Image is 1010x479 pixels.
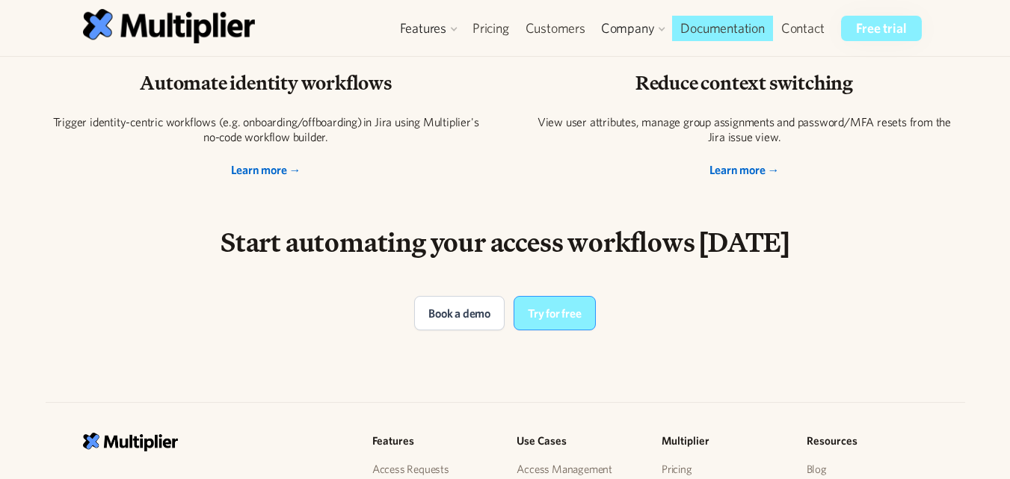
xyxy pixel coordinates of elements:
a: Free trial [841,16,921,41]
h5: Resources [807,433,928,450]
h2: Start automating your access workflows [DATE] [218,225,792,260]
div: View user attributes, manage group assignments and password/MFA resets from the Jira issue view. [529,114,960,144]
h3: Automate identity workflows [140,69,392,96]
h5: Multiplier [662,433,783,450]
a: Customers [517,16,594,41]
a: Book a demo [414,296,505,330]
h3: Reduce context switching [635,69,853,96]
a: Documentation [672,16,772,41]
a: Learn more → [709,162,780,177]
div: Trigger identity-centric workflows (e.g. onboarding/offboarding) in Jira using Multiplier's no-co... [51,114,481,144]
a: Learn more → [231,162,301,177]
a: Contact [773,16,833,41]
div: Book a demo [428,304,490,322]
h5: Features [372,433,493,450]
h5: Use Cases [517,433,638,450]
a: Pricing [464,16,517,41]
div: Try for free [528,304,582,322]
div: Company [601,19,655,37]
div: Features [400,19,446,37]
a: Try for free [514,296,596,330]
